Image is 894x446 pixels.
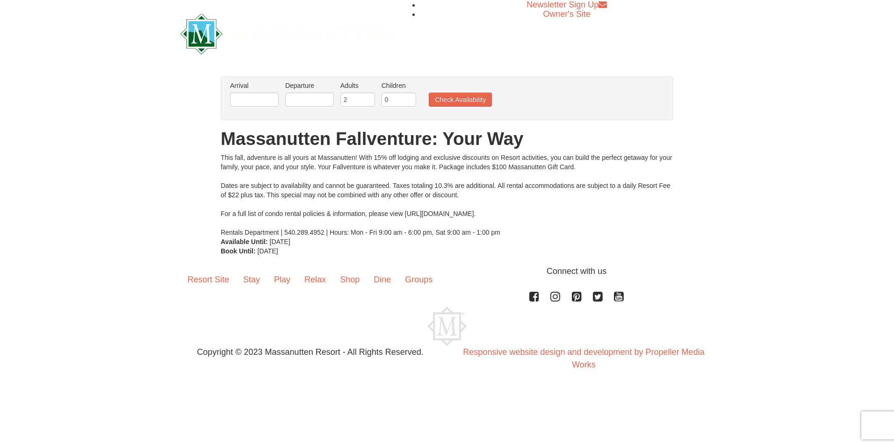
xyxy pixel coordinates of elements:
label: Children [382,81,416,90]
a: Resort Site [180,265,236,294]
a: Shop [333,265,367,294]
a: Groups [398,265,440,294]
a: Stay [236,265,267,294]
button: Check Availability [429,93,492,107]
span: [DATE] [270,238,290,245]
label: Departure [285,81,334,90]
span: [DATE] [258,247,278,255]
a: Dine [367,265,398,294]
p: Copyright © 2023 Massanutten Resort - All Rights Reserved. [173,346,447,359]
a: Owner's Site [543,9,591,19]
a: Responsive website design and development by Propeller Media Works [463,347,704,369]
label: Arrival [230,81,279,90]
img: Massanutten Resort Logo [180,14,395,54]
label: Adults [340,81,375,90]
strong: Available Until: [221,238,268,245]
h1: Massanutten Fallventure: Your Way [221,129,673,148]
div: This fall, adventure is all yours at Massanutten! With 15% off lodging and exclusive discounts on... [221,153,673,237]
img: Massanutten Resort Logo [427,307,467,346]
p: Connect with us [180,265,714,278]
a: Relax [297,265,333,294]
strong: Book Until: [221,247,256,255]
a: Massanutten Resort [180,22,395,43]
a: Play [267,265,297,294]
